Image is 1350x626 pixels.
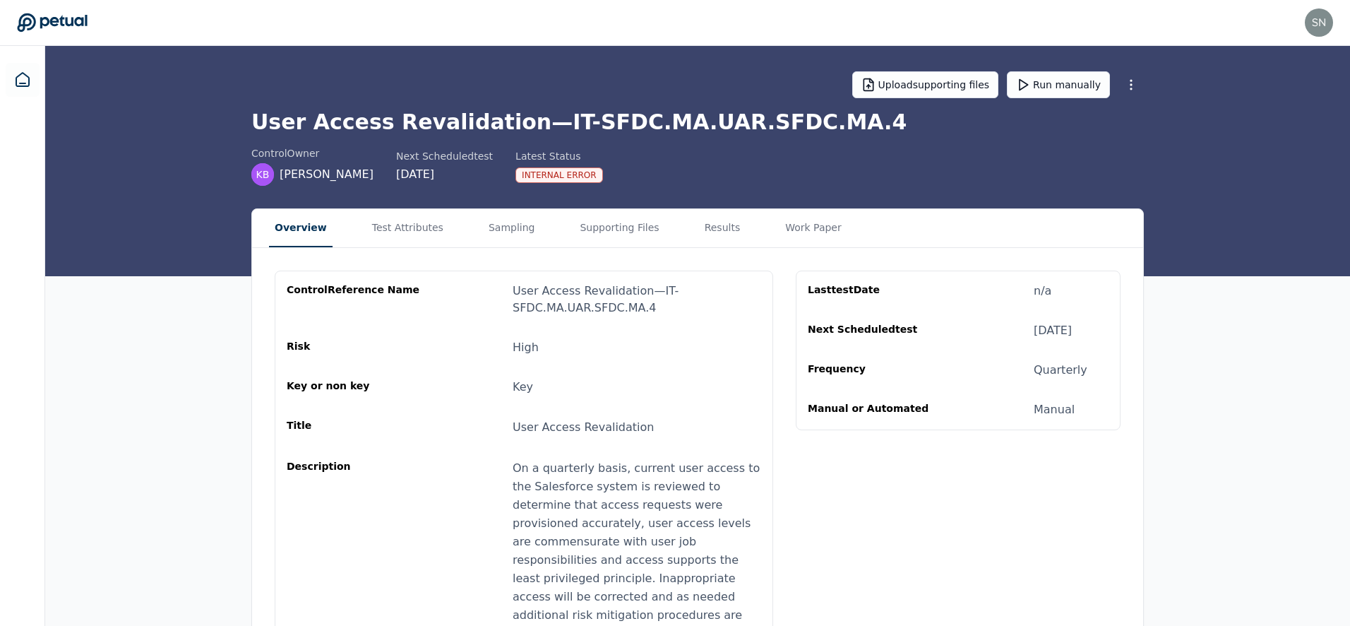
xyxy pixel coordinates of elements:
div: High [513,339,539,356]
div: User Access Revalidation — IT-SFDC.MA.UAR.SFDC.MA.4 [513,283,761,317]
img: snir@petual.ai [1305,8,1333,37]
div: control Reference Name [287,283,422,317]
div: Frequency [808,362,943,379]
button: Results [699,209,746,247]
button: Overview [269,209,333,247]
span: User Access Revalidation [513,420,654,434]
button: More Options [1118,72,1144,98]
div: Latest Status [515,149,603,163]
a: Dashboard [6,63,40,97]
button: Supporting Files [574,209,664,247]
div: Title [287,418,422,437]
span: KB [256,167,270,182]
div: Next Scheduled test [808,322,943,339]
button: Run manually [1007,71,1110,98]
span: [PERSON_NAME] [280,166,374,183]
div: Key [513,379,533,396]
button: Work Paper [779,209,847,247]
div: Key or non key [287,379,422,396]
div: Next Scheduled test [396,149,493,163]
div: Internal Error [515,167,603,183]
div: control Owner [251,146,374,160]
a: Go to Dashboard [17,13,88,33]
button: Test Attributes [366,209,449,247]
button: Sampling [483,209,541,247]
div: Risk [287,339,422,356]
div: Manual [1034,401,1075,418]
div: Quarterly [1034,362,1087,379]
div: Last test Date [808,283,943,300]
div: [DATE] [396,166,493,183]
h1: User Access Revalidation — IT-SFDC.MA.UAR.SFDC.MA.4 [251,110,1144,135]
div: Manual or Automated [808,401,943,418]
div: n/a [1034,283,1051,300]
div: [DATE] [1034,322,1072,339]
button: Uploadsupporting files [852,71,999,98]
